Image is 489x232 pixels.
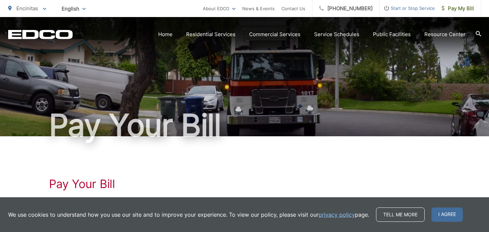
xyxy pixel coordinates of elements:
a: News & Events [242,4,275,13]
a: Contact Us [281,4,305,13]
a: Residential Services [186,30,235,38]
span: Pay My Bill [442,4,474,13]
a: Service Schedules [314,30,359,38]
p: We use cookies to understand how you use our site and to improve your experience. To view our pol... [8,211,369,219]
h1: Pay Your Bill [49,177,440,191]
h1: Pay Your Bill [8,108,481,142]
a: Resource Center [424,30,466,38]
span: Encinitas [16,5,38,12]
a: About EDCO [203,4,235,13]
a: Tell me more [376,207,425,222]
a: Public Facilities [373,30,411,38]
a: privacy policy [319,211,355,219]
a: Commercial Services [249,30,300,38]
span: I agree [431,207,463,222]
a: EDCD logo. Return to the homepage. [8,30,73,39]
span: English [56,3,91,15]
a: Home [158,30,173,38]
